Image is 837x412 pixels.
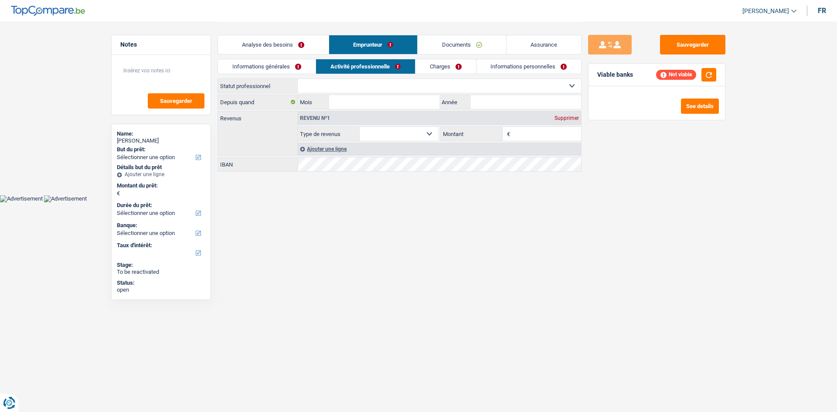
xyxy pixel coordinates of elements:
label: But du prêt: [117,146,204,153]
input: AAAA [471,95,581,109]
a: Emprunteur [329,35,418,54]
a: Assurance [507,35,582,54]
a: Informations personnelles [476,59,582,74]
span: Sauvegarder [160,98,192,104]
label: Depuis quand [218,95,298,109]
button: Sauvegarder [148,93,204,109]
span: € [503,127,512,141]
img: TopCompare Logo [11,6,85,16]
button: Sauvegarder [660,35,725,54]
div: Viable banks [597,71,633,78]
label: Statut professionnel [218,79,298,93]
div: Détails but du prêt [117,164,205,171]
label: IBAN [218,157,298,171]
label: Année [439,95,470,109]
h5: Notes [120,41,202,48]
span: [PERSON_NAME] [742,7,789,15]
div: To be reactivated [117,269,205,276]
label: Durée du prêt: [117,202,204,209]
a: [PERSON_NAME] [735,4,796,18]
div: Not viable [656,70,696,79]
label: Revenus [218,111,297,121]
label: Type de revenus [298,127,360,141]
a: Activité professionnelle [316,59,415,74]
a: Informations générales [218,59,316,74]
div: Ajouter une ligne [298,143,581,155]
a: Charges [415,59,476,74]
div: Name: [117,130,205,137]
div: fr [818,7,826,15]
img: Advertisement [44,195,87,202]
a: Analyse des besoins [218,35,329,54]
div: Supprimer [552,116,581,121]
label: Taux d'intérêt: [117,242,204,249]
label: Montant du prêt: [117,182,204,189]
input: MM [329,95,439,109]
button: See details [681,99,719,114]
div: Revenu nº1 [298,116,332,121]
label: Mois [298,95,329,109]
span: € [117,190,120,197]
div: Ajouter une ligne [117,171,205,177]
div: Status: [117,279,205,286]
a: Documents [418,35,506,54]
div: Stage: [117,262,205,269]
label: Banque: [117,222,204,229]
div: open [117,286,205,293]
div: [PERSON_NAME] [117,137,205,144]
label: Montant [441,127,503,141]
